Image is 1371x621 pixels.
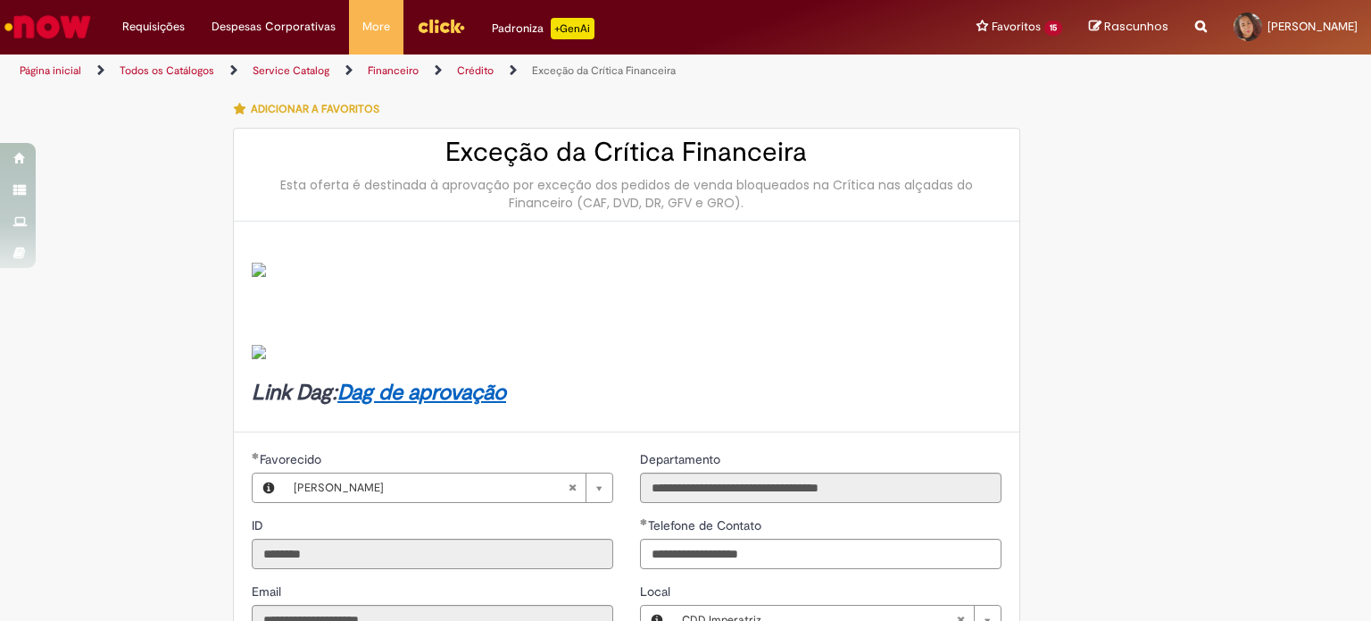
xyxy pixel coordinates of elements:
span: 15 [1044,21,1062,36]
a: Todos os Catálogos [120,63,214,78]
input: ID [252,539,613,569]
label: Somente leitura - ID [252,516,267,534]
span: Somente leitura - Email [252,583,285,600]
span: More [362,18,390,36]
a: Dag de aprovação [337,379,506,407]
span: Somente leitura - ID [252,517,267,533]
button: Adicionar a Favoritos [233,90,389,128]
strong: Link Dag: [252,379,506,407]
span: [PERSON_NAME] [294,474,568,502]
img: sys_attachment.do [252,263,266,277]
img: ServiceNow [2,9,94,45]
a: Rascunhos [1089,19,1168,36]
button: Favorecido, Visualizar este registro Antonnya Raryanne Nara Ramos do Nascimento [253,474,285,502]
span: Obrigatório Preenchido [252,452,260,459]
h2: Exceção da Crítica Financeira [252,138,1001,167]
input: Telefone de Contato [640,539,1001,569]
div: Esta oferta é destinada à aprovação por exceção dos pedidos de venda bloqueados na Crítica nas al... [252,176,1001,212]
label: Somente leitura - Departamento [640,450,724,468]
span: Necessários - Favorecido [260,451,325,467]
a: Página inicial [20,63,81,78]
a: Service Catalog [253,63,329,78]
span: [PERSON_NAME] [1267,19,1358,34]
a: Crédito [457,63,494,78]
a: [PERSON_NAME]Limpar campo Favorecido [285,474,612,502]
span: Despesas Corporativas [212,18,336,36]
ul: Trilhas de página [13,55,901,88]
label: Somente leitura - Email [252,583,285,600]
input: Departamento [640,473,1001,503]
a: Financeiro [368,63,419,78]
span: Somente leitura - Departamento [640,451,724,467]
span: Favoritos [992,18,1041,36]
img: click_logo_yellow_360x200.png [417,13,465,39]
img: sys_attachment.do [252,345,266,359]
span: Telefone de Contato [648,517,765,533]
p: +GenAi [551,18,594,39]
span: Local [640,583,674,600]
abbr: Limpar campo Favorecido [559,474,586,502]
a: Exceção da Crítica Financeira [532,63,676,78]
span: Rascunhos [1104,18,1168,35]
span: Adicionar a Favoritos [251,102,379,116]
span: Requisições [122,18,185,36]
span: Obrigatório Preenchido [640,518,648,525]
div: Padroniza [492,18,594,39]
